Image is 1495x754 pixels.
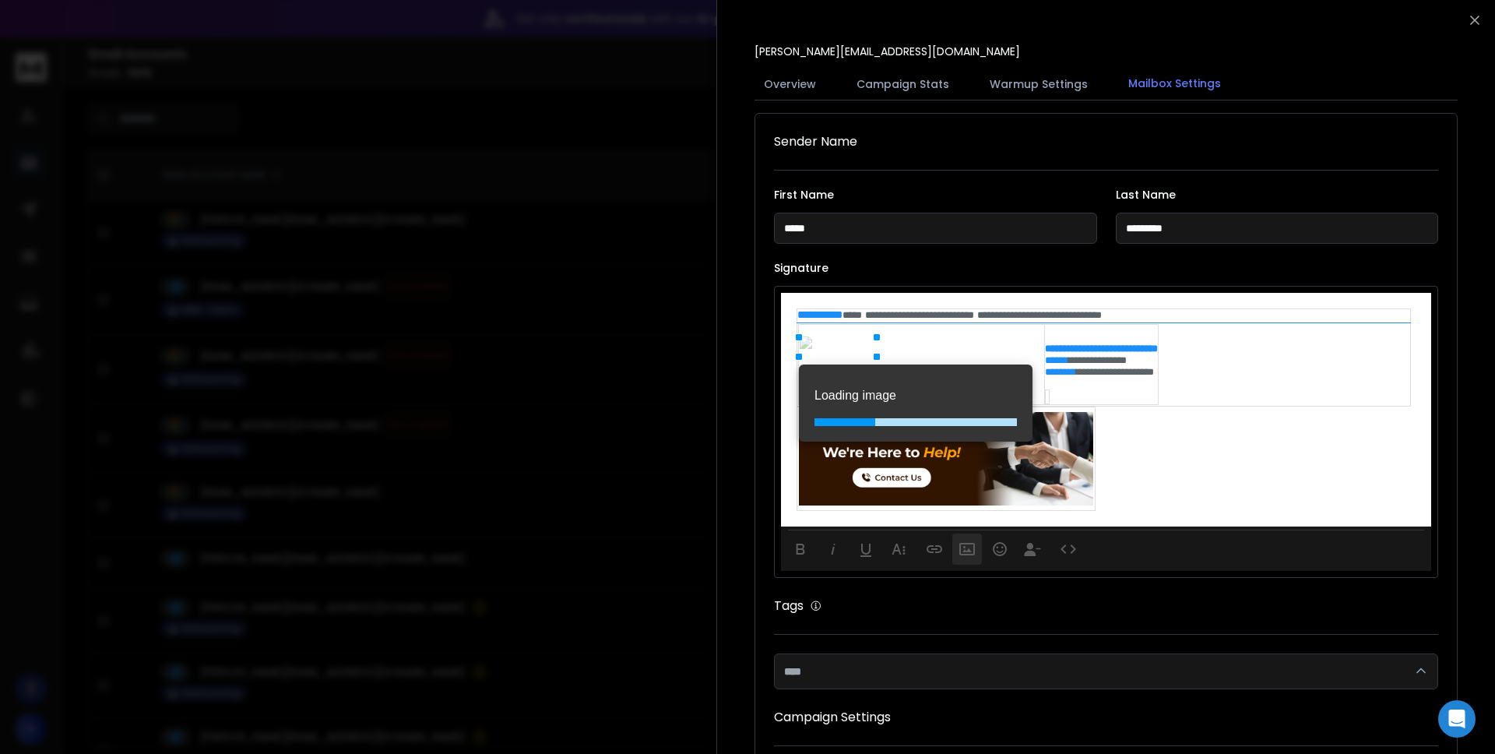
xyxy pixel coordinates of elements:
[851,534,881,565] button: Underline (⌘U)
[847,67,959,101] button: Campaign Stats
[774,262,1438,273] label: Signature
[1018,534,1047,565] button: Insert Unsubscribe Link
[774,132,1438,151] h1: Sender Name
[1119,66,1230,102] button: Mailbox Settings
[774,597,804,615] h1: Tags
[799,336,1032,349] img: 1d17278d-eceb-441c-9b6d-c850b57b8ccb
[1054,534,1083,565] button: Code View
[884,534,913,565] button: More Text
[755,67,825,101] button: Overview
[985,534,1015,565] button: Emoticons
[980,67,1097,101] button: Warmup Settings
[1116,189,1439,200] label: Last Name
[774,708,1438,727] h1: Campaign Settings
[755,44,1020,59] p: [PERSON_NAME][EMAIL_ADDRESS][DOMAIN_NAME]
[1438,700,1476,738] div: Open Intercom Messenger
[814,388,1017,403] h3: Loading image
[786,534,815,565] button: Bold (⌘B)
[818,534,848,565] button: Italic (⌘I)
[920,534,949,565] button: Insert Link (⌘K)
[774,189,1097,200] label: First Name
